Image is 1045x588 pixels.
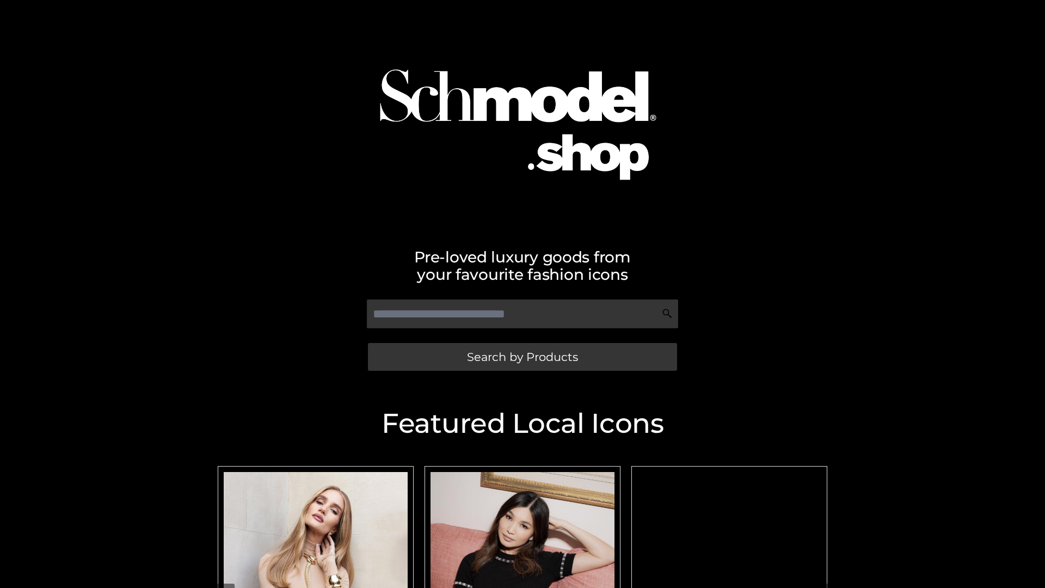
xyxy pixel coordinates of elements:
[212,410,833,437] h2: Featured Local Icons​
[212,248,833,283] h2: Pre-loved luxury goods from your favourite fashion icons
[467,351,578,363] span: Search by Products
[368,343,677,371] a: Search by Products
[662,308,673,319] img: Search Icon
